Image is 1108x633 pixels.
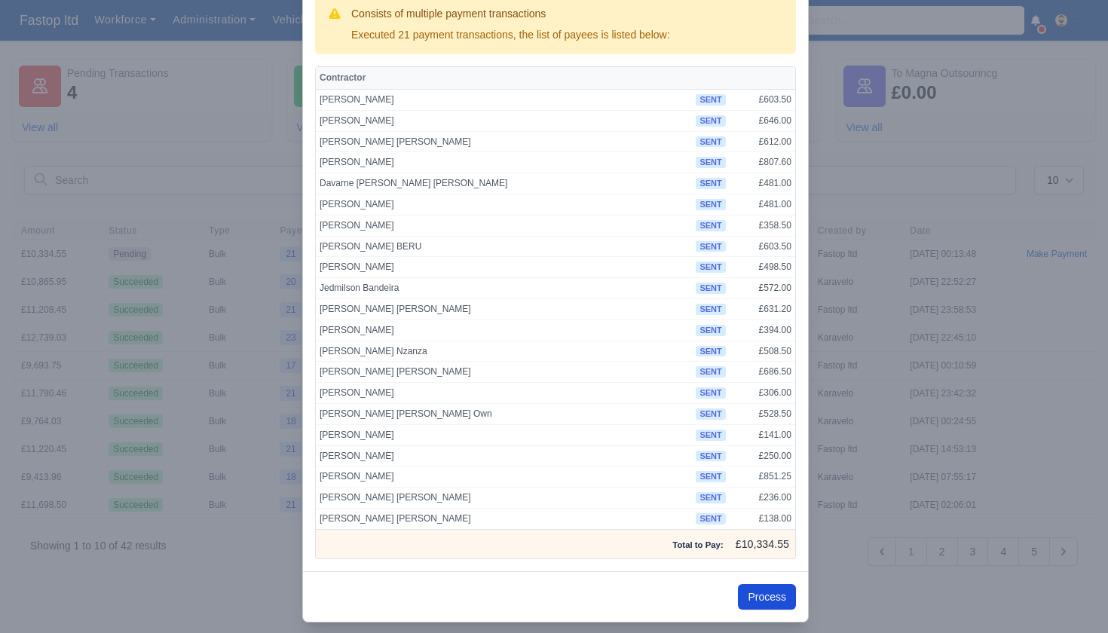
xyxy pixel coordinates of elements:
[696,492,725,503] span: sent
[696,471,725,482] span: sent
[316,320,692,341] td: [PERSON_NAME]
[730,89,795,110] td: £603.50
[696,387,725,399] span: sent
[696,430,725,441] span: sent
[696,304,725,315] span: sent
[730,362,795,383] td: £686.50
[696,178,725,189] span: sent
[730,320,795,341] td: £394.00
[730,488,795,509] td: £236.00
[730,445,795,466] td: £250.00
[316,173,692,194] td: Davarne [PERSON_NAME] [PERSON_NAME]
[696,261,725,273] span: sent
[696,157,725,168] span: sent
[316,67,692,90] th: Contractor
[672,540,723,549] strong: Total to Pay:
[316,445,692,466] td: [PERSON_NAME]
[316,488,692,509] td: [PERSON_NAME] [PERSON_NAME]
[738,584,796,610] button: Process
[730,341,795,362] td: £508.50
[696,513,725,524] span: sent
[730,110,795,131] td: £646.00
[316,152,692,173] td: [PERSON_NAME]
[316,466,692,488] td: [PERSON_NAME]
[316,403,692,424] td: [PERSON_NAME] [PERSON_NAME] Own
[696,283,725,294] span: sent
[351,27,670,42] div: Executed 21 payment transactions, the list of payees is listed below:
[730,278,795,299] td: £572.00
[316,298,692,320] td: [PERSON_NAME] [PERSON_NAME]
[316,110,692,131] td: [PERSON_NAME]
[316,362,692,383] td: [PERSON_NAME] [PERSON_NAME]
[316,236,692,257] td: [PERSON_NAME] BERU
[696,136,725,148] span: sent
[730,152,795,173] td: £807.60
[730,298,795,320] td: £631.20
[696,199,725,210] span: sent
[316,194,692,215] td: [PERSON_NAME]
[316,131,692,152] td: [PERSON_NAME] [PERSON_NAME]
[730,508,795,529] td: £138.00
[730,215,795,236] td: £358.50
[316,278,692,299] td: Jedmilson Bandeira
[730,173,795,194] td: £481.00
[696,325,725,336] span: sent
[316,508,692,529] td: [PERSON_NAME] [PERSON_NAME]
[351,6,670,21] h3: Consists of multiple payment transactions
[730,131,795,152] td: £612.00
[316,89,692,110] td: [PERSON_NAME]
[730,236,795,257] td: £603.50
[730,194,795,215] td: £481.00
[316,215,692,236] td: [PERSON_NAME]
[316,257,692,278] td: [PERSON_NAME]
[696,366,725,378] span: sent
[730,424,795,445] td: £141.00
[696,115,725,127] span: sent
[730,403,795,424] td: £528.50
[730,466,795,488] td: £851.25
[696,241,725,252] span: sent
[696,451,725,462] span: sent
[696,408,725,420] span: sent
[696,220,725,231] span: sent
[1033,561,1108,633] iframe: Chat Widget
[316,341,692,362] td: [PERSON_NAME] Nzanza
[730,257,795,278] td: £498.50
[730,529,795,558] td: £10,334.55
[316,383,692,404] td: [PERSON_NAME]
[696,346,725,357] span: sent
[730,383,795,404] td: £306.00
[696,94,725,105] span: sent
[316,424,692,445] td: [PERSON_NAME]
